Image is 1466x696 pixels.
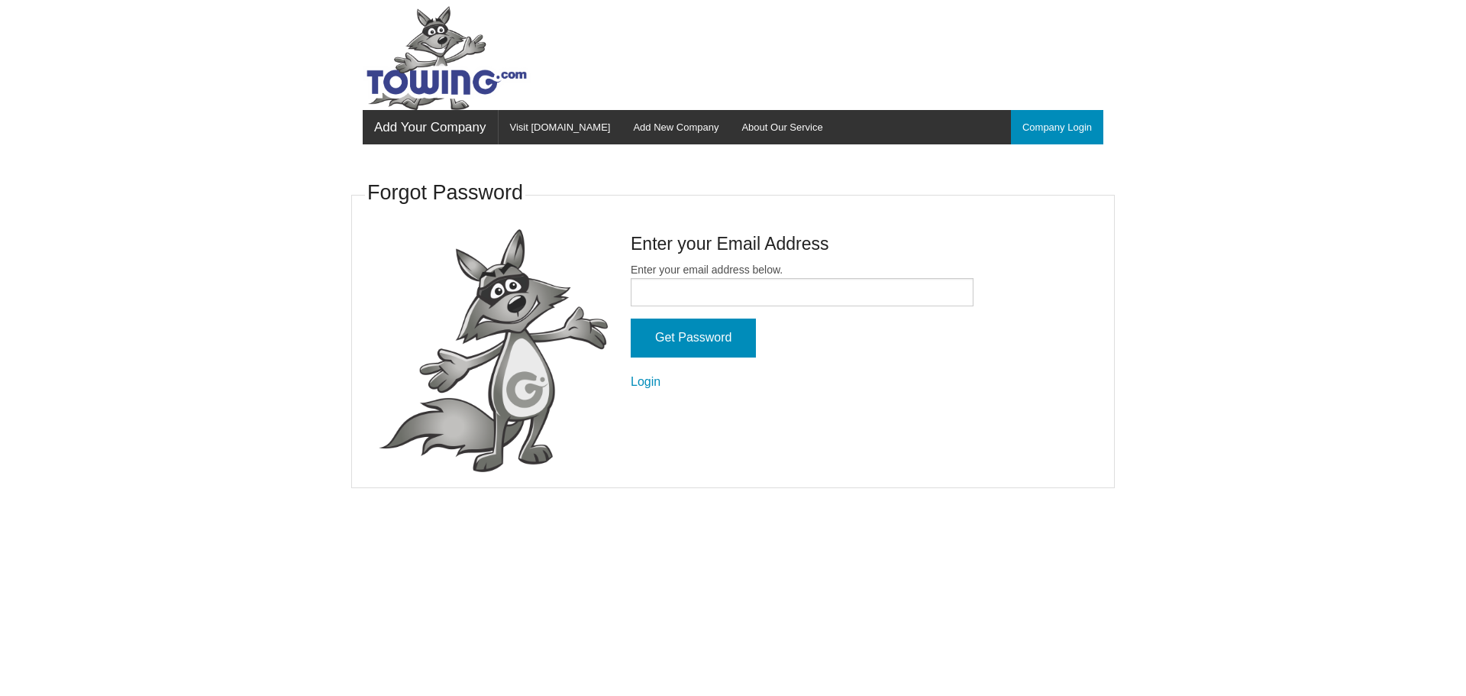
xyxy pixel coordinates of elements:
h4: Enter your Email Address [631,231,974,256]
a: Add New Company [622,110,730,144]
a: Company Login [1011,110,1103,144]
input: Enter your email address below. [631,278,974,306]
img: Towing.com Logo [363,6,531,110]
a: About Our Service [730,110,834,144]
a: Visit [DOMAIN_NAME] [499,110,622,144]
a: Add Your Company [363,110,498,144]
h3: Forgot Password [367,179,523,208]
input: Get Password [631,319,756,358]
img: fox-Presenting.png [379,229,608,473]
label: Enter your email address below. [631,262,974,306]
a: Login [631,375,660,388]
